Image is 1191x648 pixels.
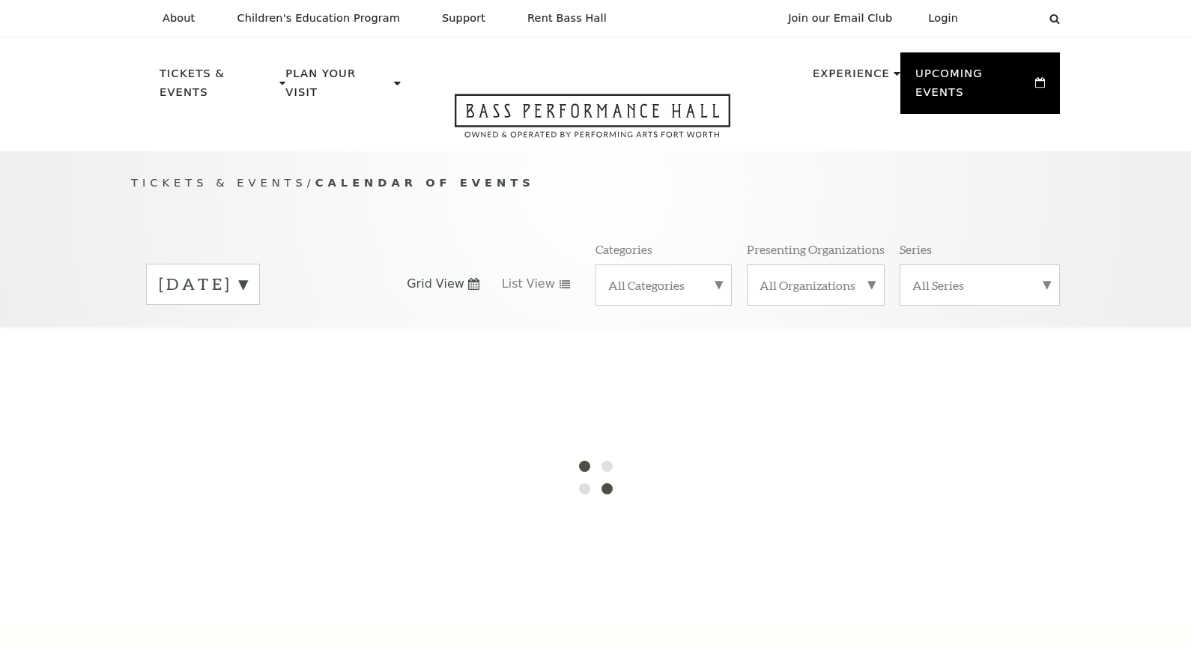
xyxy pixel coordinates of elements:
label: [DATE] [159,273,247,296]
p: Rent Bass Hall [527,12,607,25]
span: Calendar of Events [315,176,535,189]
p: Categories [595,241,652,257]
p: Tickets & Events [160,64,276,110]
select: Select: [982,11,1035,25]
p: Support [442,12,485,25]
p: Series [900,241,932,257]
p: / [131,174,1060,193]
p: Presenting Organizations [747,241,885,257]
span: Tickets & Events [131,176,307,189]
p: About [163,12,195,25]
p: Children's Education Program [237,12,400,25]
p: Upcoming Events [915,64,1031,110]
label: All Series [912,277,1047,293]
p: Experience [813,64,890,91]
span: Grid View [407,276,464,292]
span: List View [502,276,555,292]
label: All Organizations [760,277,872,293]
p: Plan Your Visit [285,64,390,110]
label: All Categories [608,277,719,293]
